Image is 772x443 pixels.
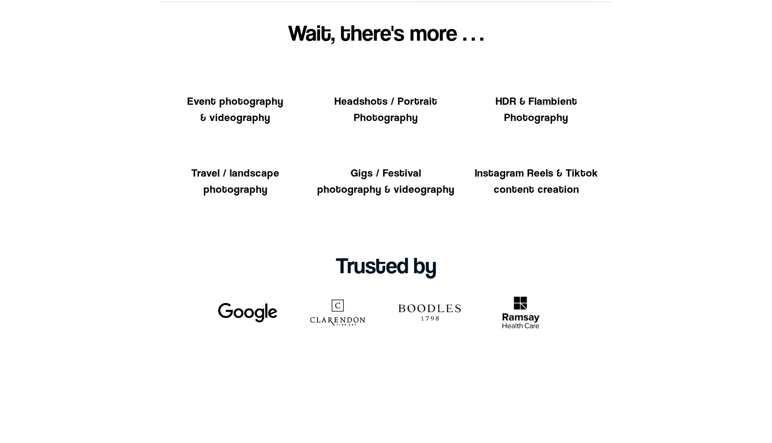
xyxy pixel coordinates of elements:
[488,297,554,328] img: Ramsay
[399,300,461,325] img: Boodles
[475,165,598,197] h2: Instagram Reels & Tiktok content creation
[288,16,484,50] h2: Wait, there's more …
[304,299,372,326] img: Clarendon Fine Art
[187,93,284,126] h2: Event photography & videography
[496,93,577,126] h2: HDR & Flambient Photography
[317,165,455,197] h2: Gigs / Festival photography & videography
[191,165,279,197] h2: Travel / landscape photography
[218,301,277,324] img: Google
[336,252,436,279] h2: Trusted by
[335,93,437,126] h2: Headshots / Portrait Photography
